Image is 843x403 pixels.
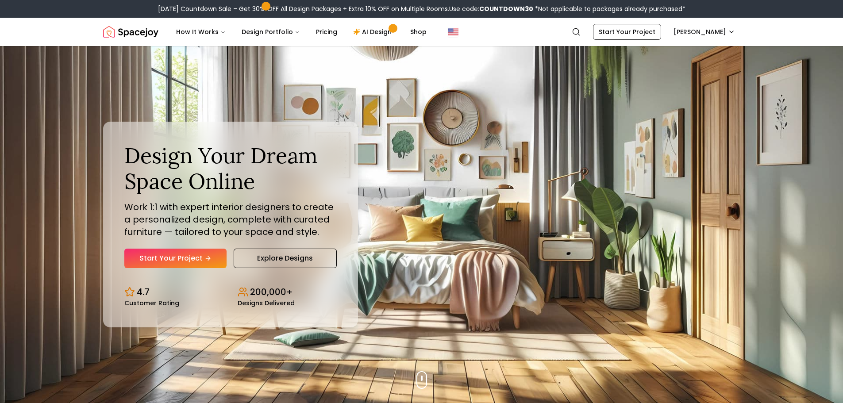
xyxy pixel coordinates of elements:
[124,143,337,194] h1: Design Your Dream Space Online
[124,300,179,306] small: Customer Rating
[403,23,434,41] a: Shop
[103,23,158,41] img: Spacejoy Logo
[238,300,295,306] small: Designs Delivered
[137,286,150,298] p: 4.7
[234,249,337,268] a: Explore Designs
[169,23,434,41] nav: Main
[479,4,533,13] b: COUNTDOWN30
[250,286,293,298] p: 200,000+
[346,23,401,41] a: AI Design
[448,27,458,37] img: United States
[533,4,685,13] span: *Not applicable to packages already purchased*
[593,24,661,40] a: Start Your Project
[668,24,740,40] button: [PERSON_NAME]
[235,23,307,41] button: Design Portfolio
[124,201,337,238] p: Work 1:1 with expert interior designers to create a personalized design, complete with curated fu...
[158,4,685,13] div: [DATE] Countdown Sale – Get 30% OFF All Design Packages + Extra 10% OFF on Multiple Rooms.
[124,249,227,268] a: Start Your Project
[169,23,233,41] button: How It Works
[449,4,533,13] span: Use code:
[124,279,337,306] div: Design stats
[309,23,344,41] a: Pricing
[103,23,158,41] a: Spacejoy
[103,18,740,46] nav: Global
